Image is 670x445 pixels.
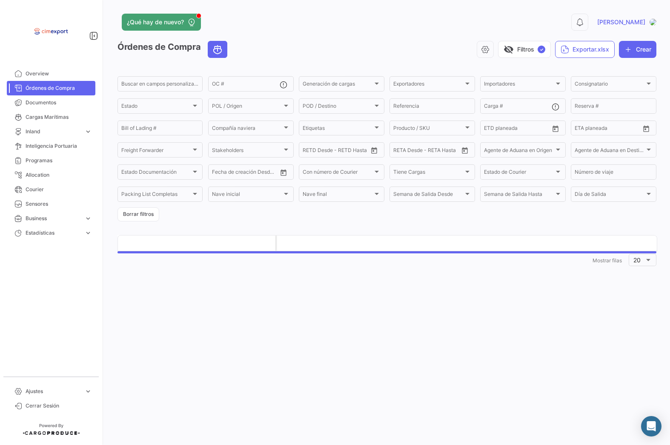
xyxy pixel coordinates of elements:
span: expand_more [84,128,92,135]
span: Exportadores [393,82,463,88]
span: Cerrar Sesión [26,402,92,410]
span: Overview [26,70,92,78]
span: Business [26,215,81,222]
span: expand_more [84,215,92,222]
input: Hasta [309,148,340,154]
span: Inland [26,128,81,135]
span: POL / Origen [212,104,282,110]
span: Nave final [303,192,372,198]
input: Hasta [491,126,521,132]
a: Courier [7,182,95,197]
button: Open calendar [277,166,290,179]
button: visibility_offFiltros✓ [498,41,551,58]
span: Programas [26,157,92,164]
span: Stakeholders [212,148,282,154]
span: Sensores [26,200,92,208]
span: Courier [26,186,92,193]
span: POD / Destino [303,104,372,110]
span: Órdenes de Compra [26,84,92,92]
span: expand_more [84,388,92,395]
span: Nave inicial [212,192,282,198]
img: CJGomez.JPG [650,19,656,26]
span: Estado Documentación [121,170,191,176]
button: Open calendar [640,122,653,135]
span: Freight Forwarder [121,148,191,154]
input: Desde [484,126,485,132]
span: Allocation [26,171,92,179]
input: Desde [575,126,576,132]
span: Tiene Cargas [393,170,463,176]
span: Cargas Marítimas [26,113,92,121]
input: Hasta [581,126,612,132]
button: ¿Qué hay de nuevo? [122,14,201,31]
span: Agente de Aduana en Destino [575,148,644,154]
img: logo-cimexport.png [30,10,72,53]
span: expand_more [84,229,92,237]
span: visibility_off [504,44,514,55]
button: Open calendar [549,122,562,135]
span: Packing List Completas [121,192,191,198]
input: Desde [393,148,394,154]
span: Estado de Courier [484,170,554,176]
span: Semana de Salida Desde [393,192,463,198]
span: Producto / SKU [393,126,463,132]
div: Abrir Intercom Messenger [641,416,661,436]
a: Inteligencia Portuaria [7,139,95,153]
span: ✓ [538,46,545,53]
a: Órdenes de Compra [7,81,95,95]
span: ¿Qué hay de nuevo? [127,18,184,26]
span: Estado [121,104,191,110]
span: 20 [633,256,641,264]
button: Open calendar [458,144,471,157]
button: Exportar.xlsx [555,41,615,58]
span: Mostrar filas [593,257,622,264]
input: Hasta [400,148,431,154]
input: Desde [212,170,213,176]
span: [PERSON_NAME] [597,18,645,26]
h3: Órdenes de Compra [117,41,230,58]
span: Agente de Aduana en Origen [484,148,554,154]
a: Sensores [7,197,95,211]
button: Borrar filtros [117,207,159,221]
a: Cargas Marítimas [7,110,95,124]
span: Consignatario [575,82,644,88]
span: Inteligencia Portuaria [26,142,92,150]
span: Etiquetas [303,126,372,132]
a: Documentos [7,95,95,110]
a: Allocation [7,168,95,182]
input: Hasta [219,170,249,176]
span: Compañía naviera [212,126,282,132]
button: Crear [619,41,656,58]
span: Importadores [484,82,554,88]
span: Documentos [26,99,92,106]
a: Programas [7,153,95,168]
button: Ocean [208,41,227,57]
a: Overview [7,66,95,81]
button: Open calendar [368,144,381,157]
span: Con número de Courier [303,170,372,176]
span: Estadísticas [26,229,81,237]
span: Semana de Salida Hasta [484,192,554,198]
span: Generación de cargas [303,82,372,88]
span: Día de Salida [575,192,644,198]
span: Ajustes [26,388,81,395]
input: Desde [303,148,304,154]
